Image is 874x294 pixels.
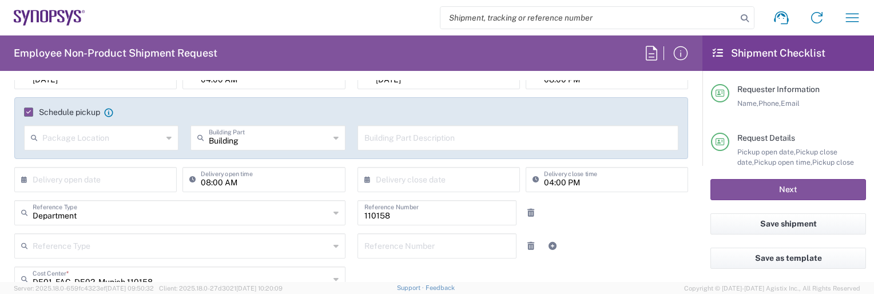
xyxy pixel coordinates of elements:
span: Requester Information [737,85,820,94]
span: Email [781,99,800,108]
a: Feedback [426,284,455,291]
button: Save shipment [710,213,866,235]
span: Request Details [737,133,795,142]
a: Remove Reference [523,205,539,221]
span: Name, [737,99,758,108]
span: Client: 2025.18.0-27d3021 [159,285,283,292]
span: Pickup open time, [754,158,812,166]
button: Save as template [710,248,866,269]
span: Copyright © [DATE]-[DATE] Agistix Inc., All Rights Reserved [684,283,860,293]
a: Remove Reference [523,238,539,254]
span: [DATE] 09:50:32 [106,285,154,292]
a: Support [397,284,426,291]
span: Pickup open date, [737,148,796,156]
h2: Shipment Checklist [713,46,825,60]
h2: Employee Non-Product Shipment Request [14,46,217,60]
span: Server: 2025.18.0-659fc4323ef [14,285,154,292]
input: Shipment, tracking or reference number [440,7,737,29]
label: Schedule pickup [24,108,100,117]
span: Phone, [758,99,781,108]
button: Next [710,179,866,200]
span: [DATE] 10:20:09 [236,285,283,292]
a: Add Reference [545,238,561,254]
